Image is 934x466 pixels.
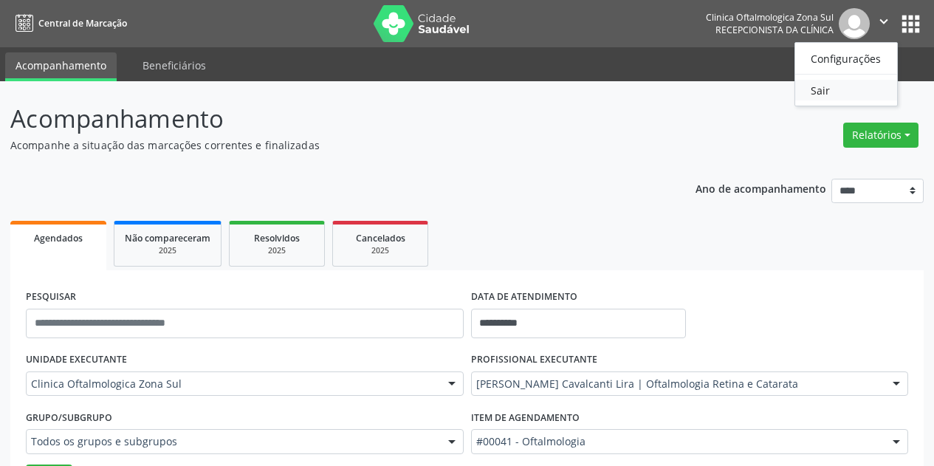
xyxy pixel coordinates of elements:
span: Todos os grupos e subgrupos [31,434,433,449]
a: Acompanhamento [5,52,117,81]
span: Agendados [34,232,83,244]
label: PROFISSIONAL EXECUTANTE [471,349,597,371]
span: Clinica Oftalmologica Zona Sul [31,377,433,391]
span: Central de Marcação [38,17,127,30]
p: Ano de acompanhamento [696,179,826,197]
div: Clinica Oftalmologica Zona Sul [706,11,834,24]
span: Recepcionista da clínica [715,24,834,36]
div: 2025 [125,245,210,256]
div: 2025 [240,245,314,256]
button:  [870,8,898,39]
a: Central de Marcação [10,11,127,35]
p: Acompanhe a situação das marcações correntes e finalizadas [10,137,650,153]
ul:  [794,42,898,106]
a: Sair [795,80,897,100]
span: #00041 - Oftalmologia [476,434,879,449]
a: Beneficiários [132,52,216,78]
label: Grupo/Subgrupo [26,406,112,429]
label: DATA DE ATENDIMENTO [471,286,577,309]
span: Não compareceram [125,232,210,244]
i:  [876,13,892,30]
label: UNIDADE EXECUTANTE [26,349,127,371]
button: apps [898,11,924,37]
div: 2025 [343,245,417,256]
label: PESQUISAR [26,286,76,309]
span: [PERSON_NAME] Cavalcanti Lira | Oftalmologia Retina e Catarata [476,377,879,391]
label: Item de agendamento [471,406,580,429]
p: Acompanhamento [10,100,650,137]
img: img [839,8,870,39]
span: Cancelados [356,232,405,244]
span: Resolvidos [254,232,300,244]
a: Configurações [795,48,897,69]
button: Relatórios [843,123,918,148]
